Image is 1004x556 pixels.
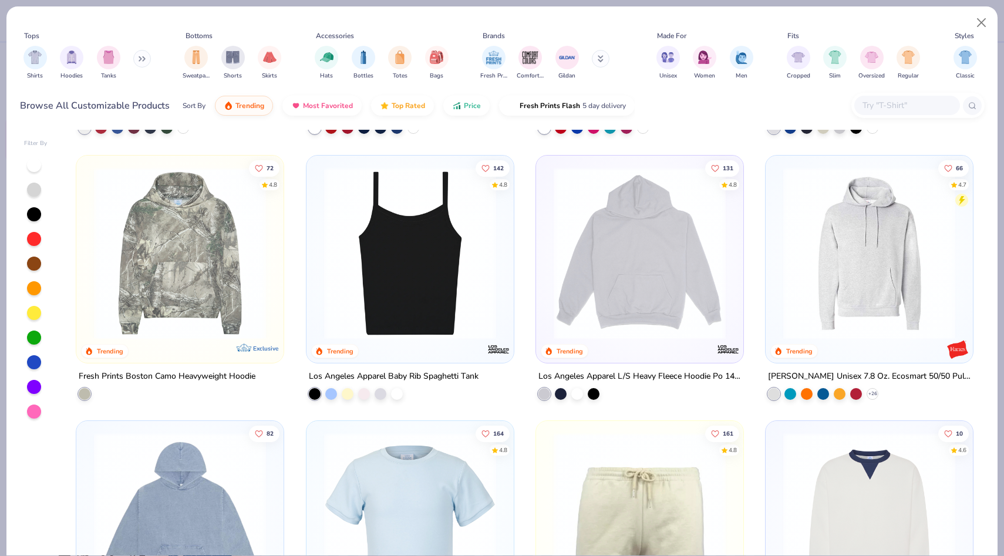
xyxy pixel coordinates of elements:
span: 131 [723,165,733,171]
div: Browse All Customizable Products [20,99,170,113]
img: Shorts Image [226,50,240,64]
span: 142 [493,165,503,171]
span: Comfort Colors [517,72,544,80]
img: Hats Image [320,50,333,64]
div: filter for Shirts [23,46,47,80]
button: filter button [425,46,449,80]
div: filter for Sweatpants [183,46,210,80]
button: filter button [315,46,338,80]
div: filter for Regular [897,46,920,80]
div: filter for Shorts [221,46,245,80]
button: Top Rated [371,96,434,116]
button: filter button [352,46,375,80]
div: filter for Hats [315,46,338,80]
img: fe3aba7b-4693-4b3e-ab95-a32d4261720b [777,167,961,339]
div: 4.8 [729,180,737,189]
div: Sort By [183,100,205,111]
button: filter button [693,46,716,80]
div: Fresh Prints Boston Camo Heavyweight Hoodie [79,369,255,384]
span: Bags [430,72,443,80]
img: 28bc0d45-805b-48d6-b7de-c789025e6b70 [88,167,272,339]
img: Los Angeles Apparel logo [487,338,510,361]
img: Hanes logo [946,338,969,361]
span: Classic [956,72,975,80]
div: filter for Fresh Prints [480,46,507,80]
div: Fits [787,31,799,41]
img: Slim Image [828,50,841,64]
img: Totes Image [393,50,406,64]
button: filter button [221,46,245,80]
img: most_fav.gif [291,101,301,110]
img: 7a261990-f1c3-47fe-abf2-b94cf530bb8d [732,167,915,339]
div: filter for Bags [425,46,449,80]
span: Skirts [262,72,277,80]
span: 161 [723,430,733,436]
button: filter button [97,46,120,80]
img: trending.gif [224,101,233,110]
div: filter for Skirts [258,46,281,80]
div: filter for Women [693,46,716,80]
img: Classic Image [959,50,972,64]
span: Fresh Prints Flash [520,101,580,110]
img: Shirts Image [28,50,42,64]
span: Price [464,101,481,110]
button: filter button [23,46,47,80]
button: filter button [730,46,753,80]
span: Sweatpants [183,72,210,80]
button: filter button [258,46,281,80]
img: df0d61e8-2aa9-4583-81f3-fc8252e5a59e [502,167,686,339]
span: Hats [320,72,333,80]
img: Women Image [698,50,712,64]
button: Like [705,425,739,442]
span: Shorts [224,72,242,80]
div: 4.8 [498,180,507,189]
span: Cropped [787,72,810,80]
div: filter for Tanks [97,46,120,80]
img: Men Image [735,50,748,64]
span: Gildan [558,72,575,80]
span: 82 [267,430,274,436]
img: Unisex Image [661,50,675,64]
div: Styles [955,31,974,41]
div: 4.8 [729,446,737,454]
button: Most Favorited [282,96,362,116]
div: Los Angeles Apparel Baby Rib Spaghetti Tank [309,369,479,384]
div: filter for Classic [954,46,977,80]
button: Close [971,12,993,34]
img: flash.gif [508,101,517,110]
img: Skirts Image [263,50,277,64]
button: filter button [823,46,847,80]
button: filter button [858,46,885,80]
button: filter button [60,46,83,80]
img: Gildan Image [558,49,576,66]
span: 72 [267,165,274,171]
div: filter for Cropped [787,46,810,80]
button: filter button [787,46,810,80]
img: TopRated.gif [380,101,389,110]
button: Like [938,425,969,442]
span: Women [694,72,715,80]
button: Price [443,96,490,116]
button: Like [938,160,969,176]
span: Trending [235,101,264,110]
button: filter button [480,46,507,80]
div: 4.6 [958,446,966,454]
span: 66 [956,165,963,171]
button: filter button [656,46,680,80]
span: 5 day delivery [582,99,626,113]
div: Made For [657,31,686,41]
span: Men [736,72,747,80]
span: + 26 [868,390,877,397]
button: filter button [897,46,920,80]
div: 4.8 [269,180,277,189]
span: Exclusive [254,345,279,352]
button: Like [475,160,509,176]
img: Tanks Image [102,50,115,64]
img: Sweatpants Image [190,50,203,64]
button: Fresh Prints Flash5 day delivery [499,96,635,116]
span: Tanks [101,72,116,80]
span: 10 [956,430,963,436]
span: Oversized [858,72,885,80]
div: Brands [483,31,505,41]
div: filter for Gildan [555,46,579,80]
